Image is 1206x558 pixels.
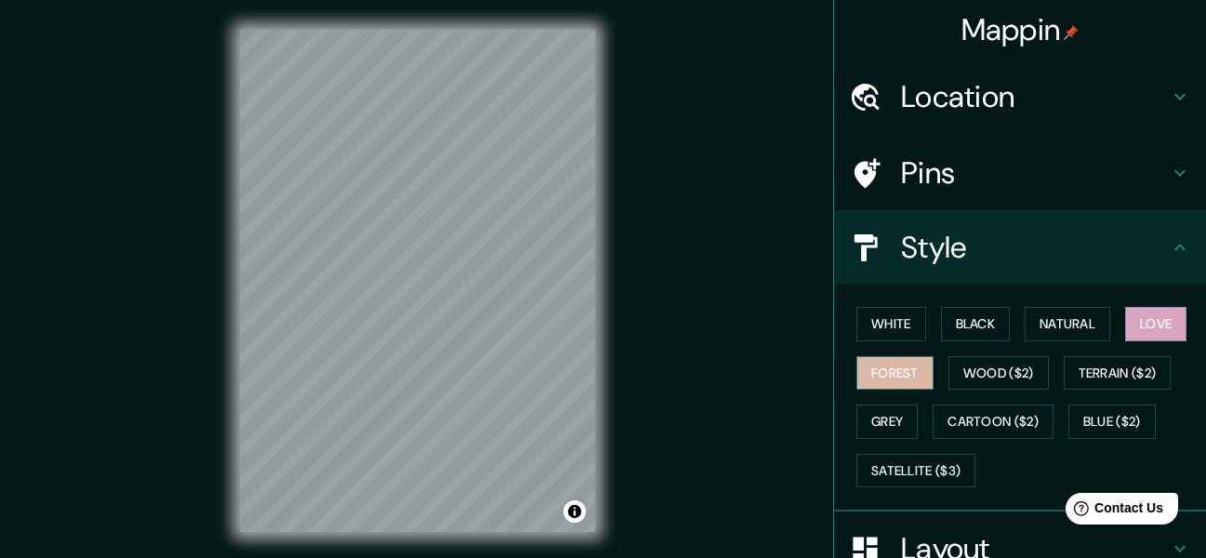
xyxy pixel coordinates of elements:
[1040,485,1186,538] iframe: Help widget launcher
[856,405,918,439] button: Grey
[941,307,1011,341] button: Black
[933,405,1054,439] button: Cartoon ($2)
[1068,405,1156,439] button: Blue ($2)
[961,11,1080,48] h4: Mappin
[901,154,1169,192] h4: Pins
[948,356,1049,391] button: Wood ($2)
[1064,356,1172,391] button: Terrain ($2)
[834,210,1206,285] div: Style
[856,454,975,488] button: Satellite ($3)
[1125,307,1186,341] button: Love
[1064,25,1079,40] img: pin-icon.png
[901,78,1169,115] h4: Location
[856,356,934,391] button: Forest
[856,307,926,341] button: White
[1025,307,1110,341] button: Natural
[834,136,1206,210] div: Pins
[834,60,1206,134] div: Location
[901,229,1169,266] h4: Style
[240,30,595,532] canvas: Map
[563,500,586,523] button: Toggle attribution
